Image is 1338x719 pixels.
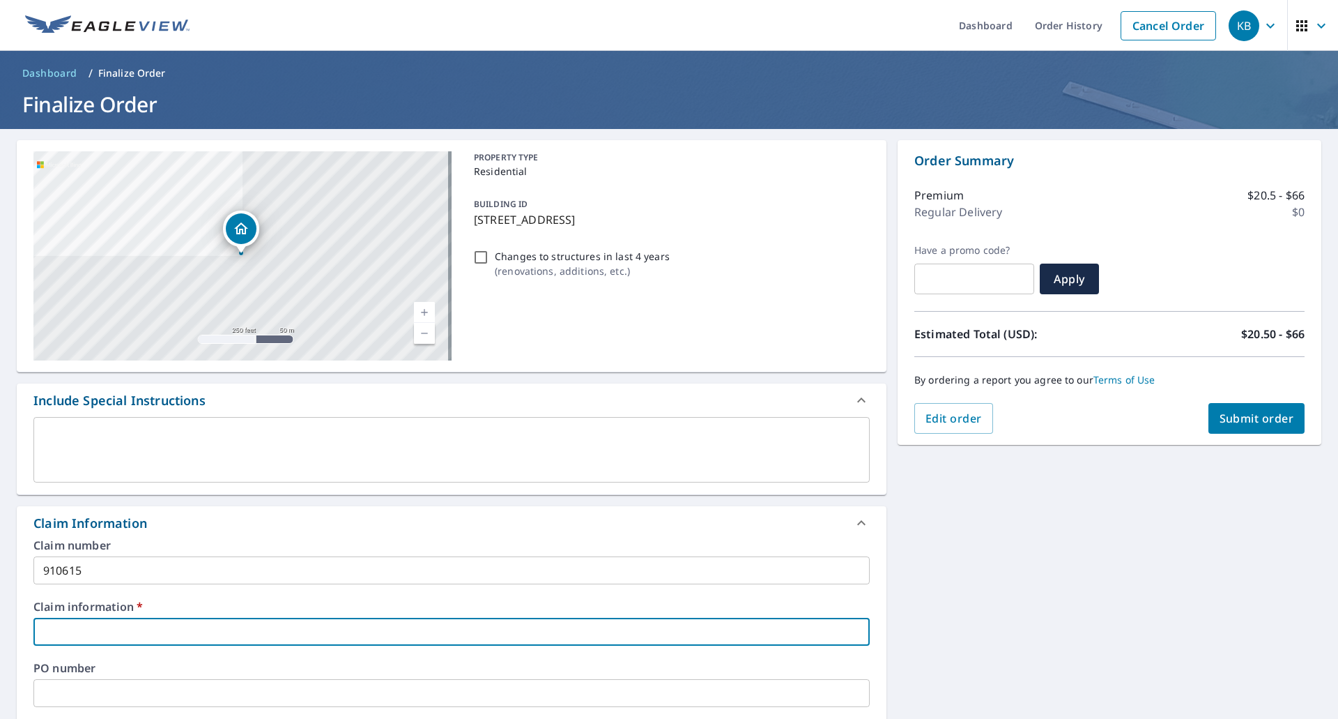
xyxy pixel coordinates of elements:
nav: breadcrumb [17,62,1321,84]
p: $0 [1292,204,1305,220]
p: Premium [914,187,964,204]
div: Include Special Instructions [33,391,206,410]
p: Regular Delivery [914,204,1002,220]
p: $20.5 - $66 [1247,187,1305,204]
span: Submit order [1220,411,1294,426]
a: Dashboard [17,62,83,84]
a: Terms of Use [1093,373,1155,386]
label: Have a promo code? [914,244,1034,257]
span: Edit order [925,411,982,426]
p: Estimated Total (USD): [914,326,1109,342]
h1: Finalize Order [17,90,1321,119]
label: Claim information [33,601,870,612]
button: Submit order [1208,403,1305,434]
p: Finalize Order [98,66,166,80]
label: Claim number [33,540,870,551]
div: KB [1229,10,1259,41]
p: $20.50 - $66 [1241,326,1305,342]
button: Edit order [914,403,993,434]
span: Dashboard [22,66,77,80]
p: Residential [474,164,864,179]
span: Apply [1051,271,1088,287]
a: Cancel Order [1121,11,1216,40]
img: EV Logo [25,15,190,36]
p: Order Summary [914,151,1305,170]
div: Dropped pin, building 1, Residential property, 3301 Berview Ln Saint Louis, MO 63125 [223,211,259,254]
p: By ordering a report you agree to our [914,374,1305,386]
p: [STREET_ADDRESS] [474,211,864,228]
div: Include Special Instructions [17,384,886,417]
a: Current Level 17, Zoom In [414,302,435,323]
label: PO number [33,663,870,674]
div: Claim Information [17,506,886,540]
p: PROPERTY TYPE [474,151,864,164]
li: / [89,65,93,82]
p: BUILDING ID [474,198,528,210]
a: Current Level 17, Zoom Out [414,323,435,344]
div: Claim Information [33,514,147,533]
p: ( renovations, additions, etc. ) [495,264,670,278]
button: Apply [1040,264,1099,294]
p: Changes to structures in last 4 years [495,249,670,264]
